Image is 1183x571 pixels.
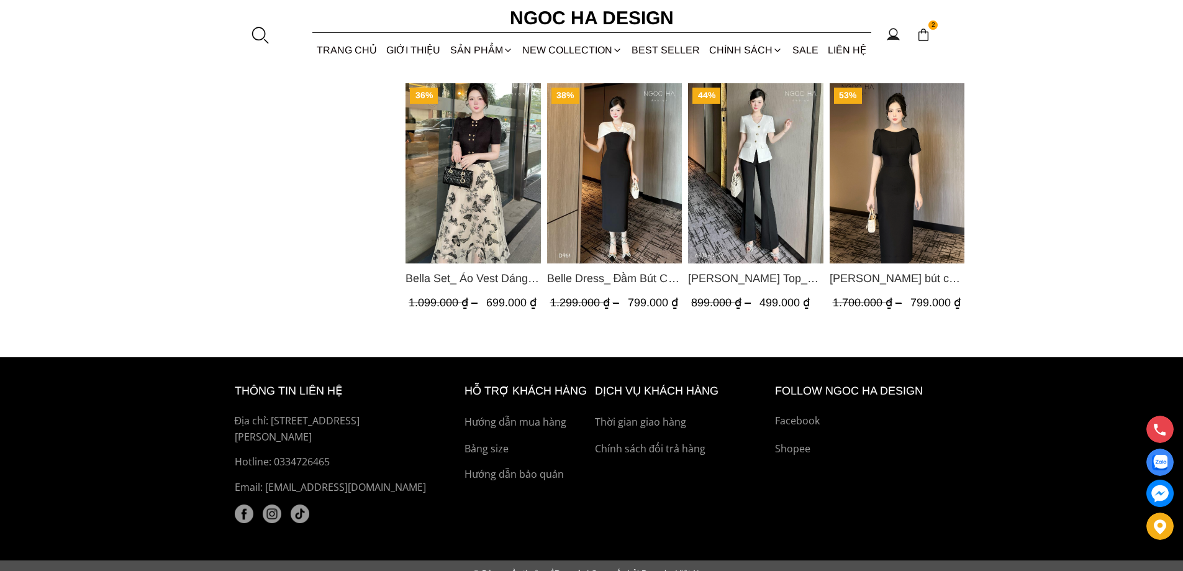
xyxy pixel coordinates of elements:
a: Link to Alice Dress_Đầm bút chì ,tay nụ hồng ,bồng đầu tay màu đen D727 [829,270,964,287]
span: 699.000 ₫ [486,296,537,309]
h6: hỗ trợ khách hàng [465,382,589,400]
img: Bella Set_ Áo Vest Dáng Lửng Cúc Đồng, Chân Váy Họa Tiết Bướm A990+CV121 [406,83,541,263]
a: Product image - Bella Set_ Áo Vest Dáng Lửng Cúc Đồng, Chân Váy Họa Tiết Bướm A990+CV121 [406,83,541,263]
a: Link to Bella Set_ Áo Vest Dáng Lửng Cúc Đồng, Chân Váy Họa Tiết Bướm A990+CV121 [406,270,541,287]
p: Địa chỉ: [STREET_ADDRESS][PERSON_NAME] [235,413,436,445]
img: Amy Top_ Áo Vạt Chéo Đính 3 Cúc Tay Cộc Màu Trắng A934 [688,83,823,263]
a: tiktok [291,505,309,523]
a: Product image - Alice Dress_Đầm bút chì ,tay nụ hồng ,bồng đầu tay màu đen D727 [829,83,964,263]
a: messenger [1146,480,1174,507]
img: Display image [1152,455,1167,470]
a: Display image [1146,449,1174,476]
a: NEW COLLECTION [517,34,627,66]
a: BEST SELLER [627,34,705,66]
a: Facebook [775,413,949,429]
a: facebook (1) [235,505,253,523]
span: Bella Set_ Áo Vest Dáng Lửng Cúc Đồng, Chân Váy Họa Tiết Bướm A990+CV121 [406,270,541,287]
a: Hướng dẫn bảo quản [465,467,589,483]
img: Alice Dress_Đầm bút chì ,tay nụ hồng ,bồng đầu tay màu đen D727 [829,83,964,263]
span: 899.000 ₫ [691,296,754,309]
a: Ngoc Ha Design [499,3,685,33]
a: Chính sách đổi trả hàng [595,441,769,457]
a: Product image - Amy Top_ Áo Vạt Chéo Đính 3 Cúc Tay Cộc Màu Trắng A934 [688,83,823,263]
img: img-CART-ICON-ksit0nf1 [917,28,930,42]
span: 2 [928,21,938,30]
span: 799.000 ₫ [627,296,678,309]
a: Link to Amy Top_ Áo Vạt Chéo Đính 3 Cúc Tay Cộc Màu Trắng A934 [688,270,823,287]
h6: Dịch vụ khách hàng [595,382,769,400]
a: GIỚI THIỆU [382,34,445,66]
span: 1.299.000 ₫ [550,296,622,309]
span: 1.099.000 ₫ [409,296,481,309]
span: 499.000 ₫ [759,296,810,309]
div: Chính sách [705,34,787,66]
span: 1.700.000 ₫ [832,296,904,309]
a: LIÊN HỆ [823,34,871,66]
img: instagram [263,505,281,523]
a: Thời gian giao hàng [595,414,769,431]
a: Hướng dẫn mua hàng [465,414,589,431]
p: Email: [EMAIL_ADDRESS][DOMAIN_NAME] [235,480,436,496]
span: 799.000 ₫ [910,296,960,309]
a: SALE [787,34,823,66]
div: SẢN PHẨM [445,34,517,66]
a: TRANG CHỦ [312,34,382,66]
a: Product image - Belle Dress_ Đầm Bút Chì Đen Phối Choàng Vai May Ly Màu Trắng Kèm Hoa D961 [546,83,682,263]
h6: Follow ngoc ha Design [775,382,949,400]
img: Belle Dress_ Đầm Bút Chì Đen Phối Choàng Vai May Ly Màu Trắng Kèm Hoa D961 [546,83,682,263]
span: [PERSON_NAME] bút chì ,tay nụ hồng ,bồng đầu tay màu đen D727 [829,270,964,287]
span: [PERSON_NAME] Top_ Áo Vạt Chéo Đính 3 Cúc Tay Cộc Màu Trắng A934 [688,270,823,287]
a: Bảng size [465,441,589,457]
span: Belle Dress_ Đầm Bút Chì Đen Phối Choàng Vai May Ly Màu Trắng Kèm Hoa D961 [546,270,682,287]
h6: thông tin liên hệ [235,382,436,400]
a: Link to Belle Dress_ Đầm Bút Chì Đen Phối Choàng Vai May Ly Màu Trắng Kèm Hoa D961 [546,270,682,287]
a: Hotline: 0334726465 [235,454,436,470]
a: Shopee [775,441,949,457]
